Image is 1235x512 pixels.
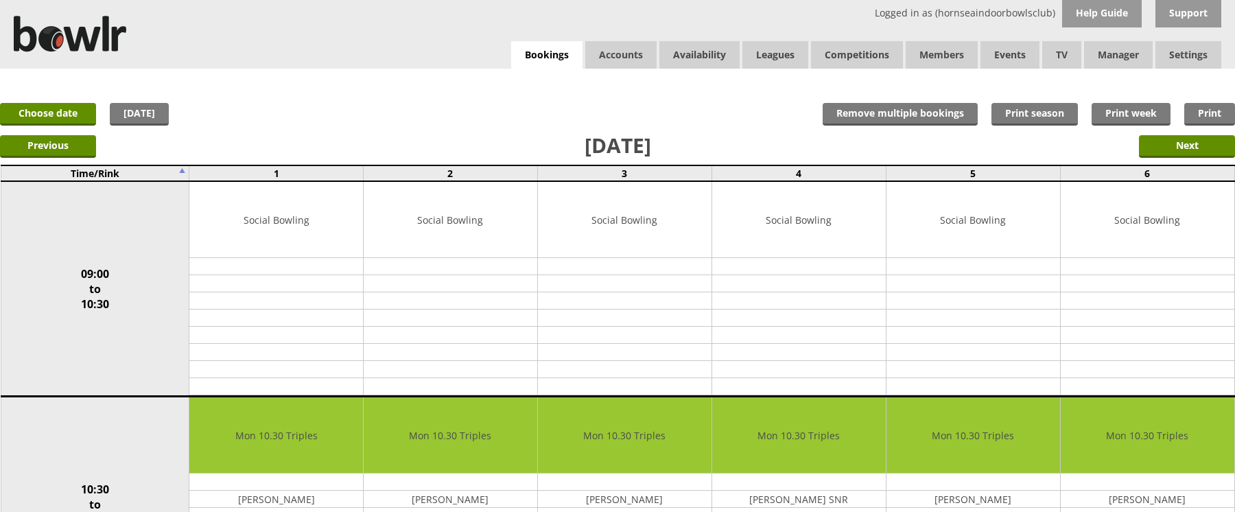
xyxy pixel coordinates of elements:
span: TV [1042,41,1081,69]
span: Manager [1084,41,1153,69]
td: [PERSON_NAME] [189,491,363,508]
td: Mon 10.30 Triples [1061,397,1234,474]
td: Social Bowling [364,182,537,258]
span: Members [906,41,978,69]
a: Bookings [511,41,583,69]
a: Print season [991,103,1078,126]
td: Mon 10.30 Triples [364,397,537,474]
td: Social Bowling [886,182,1060,258]
td: Mon 10.30 Triples [538,397,711,474]
a: Print [1184,103,1235,126]
span: Settings [1155,41,1221,69]
td: Mon 10.30 Triples [886,397,1060,474]
td: 6 [1060,165,1234,181]
td: 2 [364,165,538,181]
td: Social Bowling [1061,182,1234,258]
td: Social Bowling [538,182,711,258]
a: [DATE] [110,103,169,126]
td: Social Bowling [189,182,363,258]
td: 09:00 to 10:30 [1,181,189,397]
td: [PERSON_NAME] [538,491,711,508]
td: [PERSON_NAME] [364,491,537,508]
a: Competitions [811,41,903,69]
td: [PERSON_NAME] SNR [712,491,886,508]
td: [PERSON_NAME] [886,491,1060,508]
td: Mon 10.30 Triples [712,397,886,474]
td: Mon 10.30 Triples [189,397,363,474]
a: Leagues [742,41,808,69]
a: Availability [659,41,740,69]
input: Remove multiple bookings [823,103,978,126]
span: Accounts [585,41,657,69]
td: 1 [189,165,364,181]
a: Print week [1092,103,1171,126]
td: 4 [711,165,886,181]
a: Events [980,41,1039,69]
input: Next [1139,135,1235,158]
td: Time/Rink [1,165,189,181]
td: [PERSON_NAME] [1061,491,1234,508]
td: 5 [886,165,1060,181]
td: 3 [537,165,711,181]
td: Social Bowling [712,182,886,258]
